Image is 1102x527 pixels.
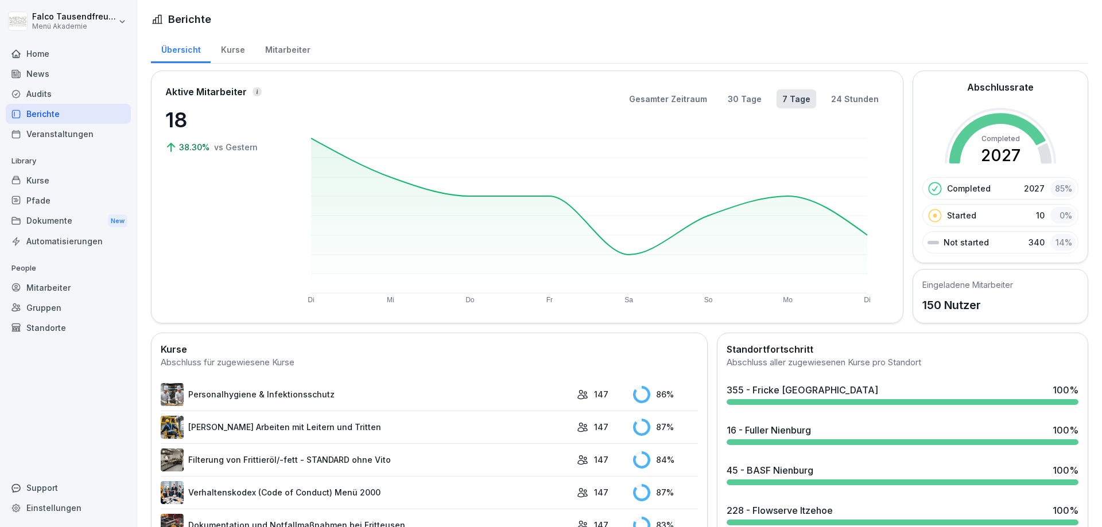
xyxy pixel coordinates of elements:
p: Completed [947,182,991,194]
h2: Standortfortschritt [727,342,1078,356]
div: 0 % [1050,207,1076,224]
div: 228 - Flowserve Itzehoe [727,503,833,517]
div: 87 % [633,484,699,501]
div: 355 - Fricke [GEOGRAPHIC_DATA] [727,383,878,397]
div: 100 % [1053,383,1078,397]
div: New [108,214,127,228]
a: Pfade [6,190,131,210]
a: Kurse [211,34,255,63]
img: tq1iwfpjw7gb8q143pboqzza.png [161,383,184,406]
div: 100 % [1053,503,1078,517]
a: Berichte [6,104,131,124]
a: Verhaltenskodex (Code of Conduct) Menü 2000 [161,481,571,504]
text: Do [465,296,475,304]
div: 86 % [633,386,699,403]
p: 147 [594,421,608,433]
text: Di [308,296,314,304]
h2: Kurse [161,342,698,356]
a: 45 - BASF Nienburg100% [722,459,1083,490]
h2: Abschlussrate [967,80,1034,94]
img: lnrteyew03wyeg2dvomajll7.png [161,448,184,471]
div: Abschluss aller zugewiesenen Kurse pro Standort [727,356,1078,369]
div: 84 % [633,451,699,469]
div: 100 % [1053,423,1078,437]
a: 355 - Fricke [GEOGRAPHIC_DATA]100% [722,378,1083,409]
img: hh3kvobgi93e94d22i1c6810.png [161,481,184,504]
div: Dokumente [6,210,131,232]
p: 2027 [1024,182,1045,194]
div: 87 % [633,419,699,436]
a: [PERSON_NAME] Arbeiten mit Leitern und Tritten [161,416,571,439]
a: Veranstaltungen [6,124,131,144]
h1: Berichte [168,11,211,27]
text: Fr [546,296,553,304]
a: Einstellungen [6,498,131,518]
a: Kurse [6,170,131,190]
button: 24 Stunden [825,89,884,108]
p: 147 [594,388,608,400]
p: Library [6,152,131,170]
div: Support [6,478,131,498]
p: 340 [1029,236,1045,248]
p: 18 [165,104,280,135]
a: Automatisierungen [6,231,131,251]
h5: Eingeladene Mitarbeiter [922,279,1013,291]
div: 85 % [1050,180,1076,197]
button: Gesamter Zeitraum [623,89,713,108]
a: News [6,64,131,84]
div: 16 - Fuller Nienburg [727,423,811,437]
text: So [704,296,713,304]
button: 30 Tage [722,89,767,108]
a: Gruppen [6,298,131,318]
p: vs Gestern [214,141,258,153]
p: Aktive Mitarbeiter [165,85,247,99]
a: Personalhygiene & Infektionsschutz [161,383,571,406]
div: 100 % [1053,463,1078,477]
p: 147 [594,454,608,466]
a: Übersicht [151,34,211,63]
p: 150 Nutzer [922,296,1013,314]
text: Sa [624,296,633,304]
p: People [6,259,131,278]
button: 7 Tage [777,89,816,108]
div: Abschluss für zugewiesene Kurse [161,356,698,369]
p: 10 [1036,209,1045,221]
p: Falco Tausendfreund [32,12,116,22]
a: Standorte [6,318,131,338]
p: 38.30% [179,141,212,153]
text: Mi [387,296,394,304]
div: 14 % [1050,234,1076,251]
p: 147 [594,486,608,498]
p: Started [947,209,976,221]
a: DokumenteNew [6,210,131,232]
text: Mo [783,296,793,304]
div: 45 - BASF Nienburg [727,463,813,477]
a: Mitarbeiter [255,34,320,63]
img: v7bxruicv7vvt4ltkcopmkzf.png [161,416,184,439]
p: Menü Akademie [32,22,116,30]
a: 16 - Fuller Nienburg100% [722,419,1083,450]
a: Home [6,44,131,64]
p: Not started [944,236,989,248]
text: Di [864,296,870,304]
a: Mitarbeiter [6,278,131,298]
a: Audits [6,84,131,104]
a: Filterung von Frittieröl/-fett - STANDARD ohne Vito [161,448,571,471]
